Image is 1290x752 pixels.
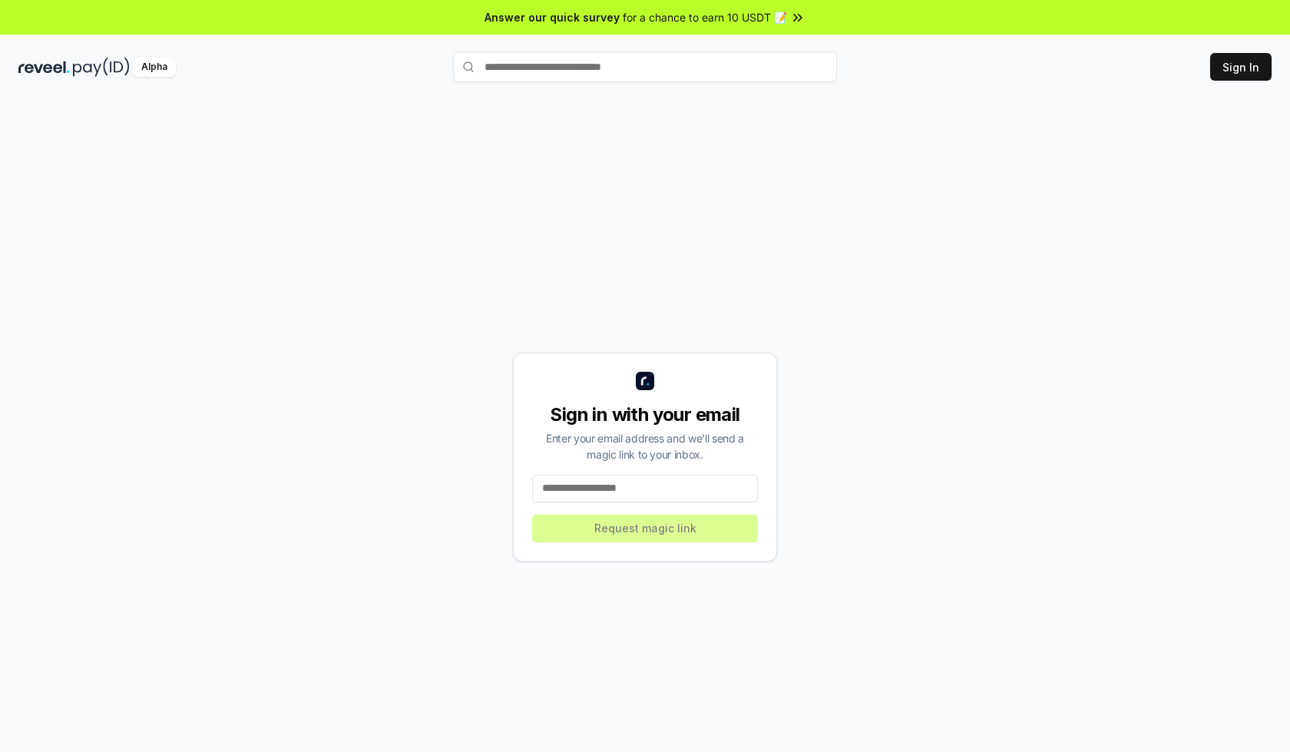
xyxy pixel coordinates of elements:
[532,430,758,462] div: Enter your email address and we’ll send a magic link to your inbox.
[636,372,654,390] img: logo_small
[18,58,70,77] img: reveel_dark
[623,9,787,25] span: for a chance to earn 10 USDT 📝
[532,403,758,427] div: Sign in with your email
[1210,53,1272,81] button: Sign In
[485,9,620,25] span: Answer our quick survey
[133,58,176,77] div: Alpha
[73,58,130,77] img: pay_id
